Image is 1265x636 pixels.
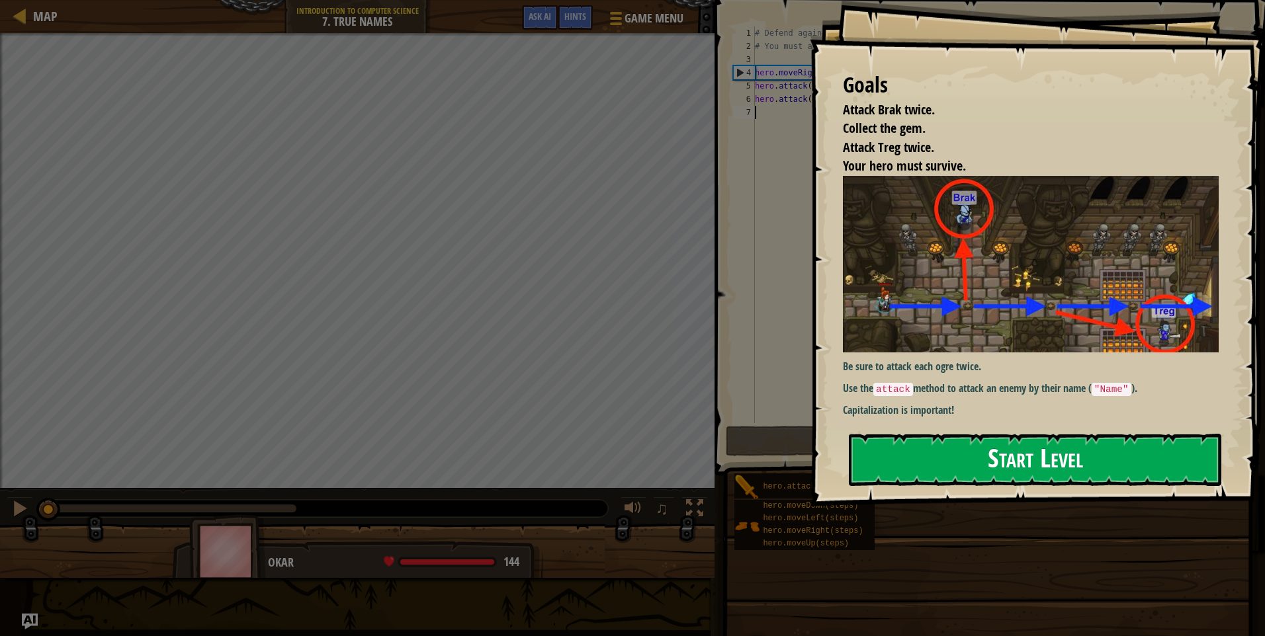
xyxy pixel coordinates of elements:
[873,383,913,396] code: attack
[33,7,58,25] span: Map
[763,501,858,510] span: hero.moveDown(steps)
[733,93,755,106] div: 6
[733,53,755,66] div: 3
[734,66,755,79] div: 4
[843,403,1229,418] p: Capitalization is important!
[734,514,760,539] img: portrait.png
[656,498,669,518] span: ♫
[653,497,676,524] button: ♫
[843,100,935,118] span: Attack Brak twice.
[189,514,266,588] img: thang_avatar_frame.png
[763,526,863,536] span: hero.moveRight(steps)
[726,426,1244,456] button: Run
[826,100,1215,120] li: Attack Brak twice.
[843,157,966,175] span: Your hero must survive.
[763,514,858,523] span: hero.moveLeft(steps)
[625,10,683,27] span: Game Menu
[843,359,1229,374] p: Be sure to attack each ogre twice.
[22,614,38,629] button: Ask AI
[849,434,1221,486] button: Start Level
[7,497,33,524] button: Ctrl + P: Pause
[826,138,1215,157] li: Attack Treg twice.
[843,70,1219,100] div: Goals
[843,138,934,156] span: Attack Treg twice.
[826,119,1215,138] li: Collect the gem.
[733,106,755,119] div: 7
[522,5,558,30] button: Ask AI
[763,539,849,548] span: hero.moveUp(steps)
[384,556,519,568] div: health: 144 / 144
[733,79,755,93] div: 5
[826,157,1215,176] li: Your hero must survive.
[599,5,691,36] button: Game Menu
[564,10,586,22] span: Hints
[843,119,926,137] span: Collect the gem.
[620,497,646,524] button: Adjust volume
[733,40,755,53] div: 2
[734,475,760,500] img: portrait.png
[763,482,853,491] span: hero.attack(target)
[843,176,1229,352] img: True names
[268,554,529,571] div: Okar
[681,497,708,524] button: Toggle fullscreen
[529,10,551,22] span: Ask AI
[1092,383,1131,396] code: "Name"
[843,381,1229,397] p: Use the method to attack an enemy by their name ( ).
[503,553,519,570] span: 144
[26,7,58,25] a: Map
[733,26,755,40] div: 1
